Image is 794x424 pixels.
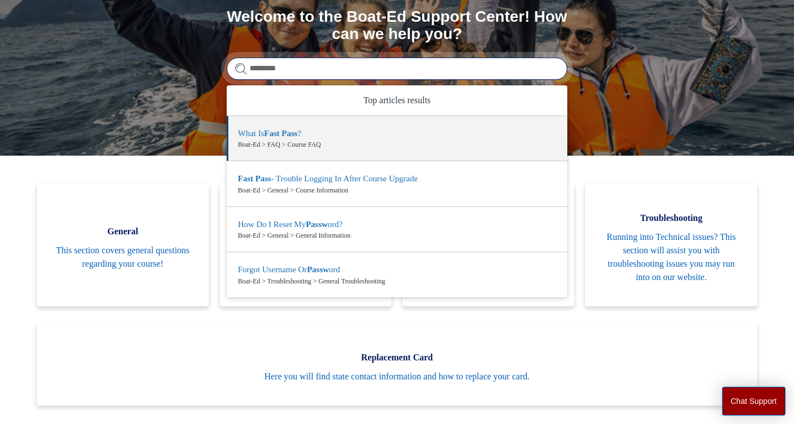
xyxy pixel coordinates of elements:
[238,276,556,286] zd-autocomplete-breadcrumbs-multibrand: Boat-Ed > Troubleshooting > General Troubleshooting
[238,139,556,150] zd-autocomplete-breadcrumbs-multibrand: Boat-Ed > FAQ > Course FAQ
[37,323,757,406] a: Replacement Card Here you will find state contact information and how to replace your card.
[54,244,192,271] span: This section covers general questions regarding your course!
[602,230,740,284] span: Running into Technical issues? This section will assist you with troubleshooting issues you may r...
[306,220,328,229] em: Passw
[238,174,253,183] em: Fast
[602,211,740,225] span: Troubleshooting
[54,225,192,238] span: General
[220,184,391,306] a: FAQ This section will answer questions that you may have that have already been asked before!
[54,351,740,364] span: Replacement Card
[307,265,329,274] em: Passw
[227,85,567,116] zd-autocomplete-header: Top articles results
[585,184,757,306] a: Troubleshooting Running into Technical issues? This section will assist you with troubleshooting ...
[238,265,340,276] zd-autocomplete-title-multibrand: Suggested result 4 Forgot Username Or Password
[227,57,567,80] input: Search
[227,8,567,43] h1: Welcome to the Boat-Ed Support Center! How can we help you?
[238,185,556,195] zd-autocomplete-breadcrumbs-multibrand: Boat-Ed > General > Course Information
[238,129,301,140] zd-autocomplete-title-multibrand: Suggested result 1 What Is Fast Pass?
[238,174,418,185] zd-autocomplete-title-multibrand: Suggested result 2 Fast Pass - Trouble Logging In After Course Upgrade
[37,184,208,306] a: General This section covers general questions regarding your course!
[54,370,740,383] span: Here you will find state contact information and how to replace your card.
[264,129,280,138] em: Fast
[255,174,271,183] em: Pass
[238,230,556,240] zd-autocomplete-breadcrumbs-multibrand: Boat-Ed > General > General Information
[281,129,297,138] em: Pass
[722,387,786,416] button: Chat Support
[238,220,342,231] zd-autocomplete-title-multibrand: Suggested result 3 How Do I Reset My Password?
